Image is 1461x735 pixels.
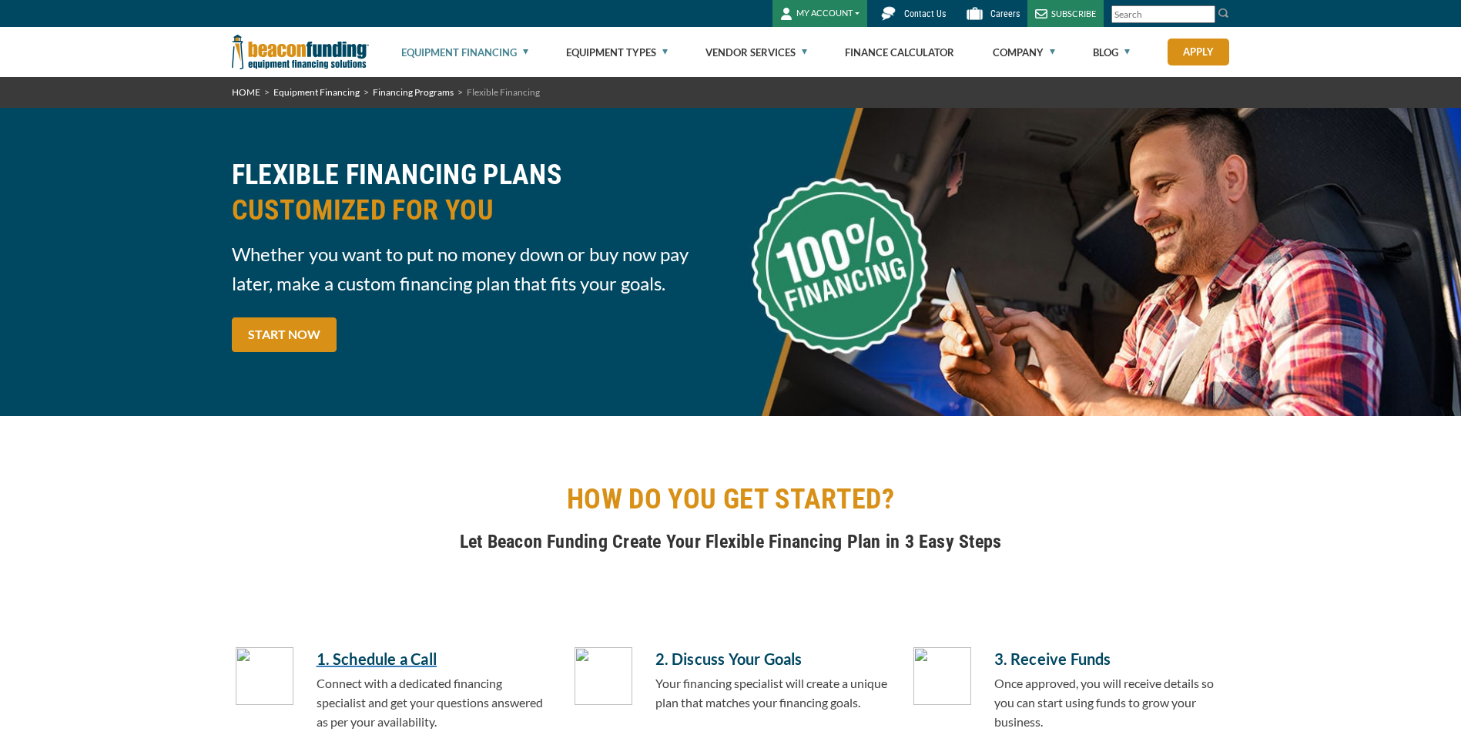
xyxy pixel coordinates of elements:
[232,27,369,77] img: Beacon Funding Corporation logo
[232,86,260,98] a: HOME
[904,8,946,19] span: Contact Us
[1199,8,1211,21] a: Clear search text
[232,157,722,228] h2: FLEXIBLE FINANCING PLANS
[993,28,1055,77] a: Company
[1168,39,1229,65] a: Apply
[373,86,454,98] a: Financing Programs
[1093,28,1130,77] a: Blog
[566,28,668,77] a: Equipment Types
[232,317,337,352] a: START NOW
[845,28,954,77] a: Finance Calculator
[317,676,543,729] span: Connect with a dedicated financing specialist and get your questions answered as per your availab...
[994,676,1214,729] span: Once approved, you will receive details so you can start using funds to grow your business.
[655,647,891,670] h5: 2. Discuss Your Goals
[994,647,1230,670] h5: 3. Receive Funds
[232,240,722,298] span: Whether you want to put no money down or buy now pay later, make a custom financing plan that fit...
[317,647,552,670] a: 1. Schedule a Call
[1218,7,1230,19] img: Search
[1111,5,1215,23] input: Search
[273,86,360,98] a: Equipment Financing
[705,28,807,77] a: Vendor Services
[401,28,528,77] a: Equipment Financing
[655,676,887,710] span: Your financing specialist will create a unique plan that matches your financing goals.
[232,529,1230,555] h4: Let Beacon Funding Create Your Flexible Financing Plan in 3 Easy Steps
[990,8,1020,19] span: Careers
[232,193,722,228] span: CUSTOMIZED FOR YOU
[232,482,1230,517] h2: HOW DO YOU GET STARTED?
[467,86,540,98] span: Flexible Financing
